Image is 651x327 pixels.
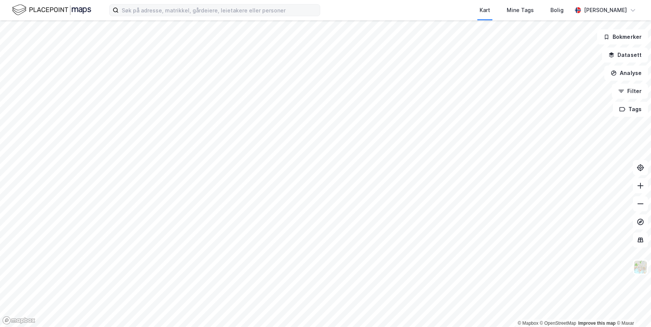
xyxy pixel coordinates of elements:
div: [PERSON_NAME] [584,6,627,15]
input: Søk på adresse, matrikkel, gårdeiere, leietakere eller personer [119,5,320,16]
div: Mine Tags [507,6,534,15]
img: Z [633,260,648,274]
iframe: Chat Widget [613,291,651,327]
a: Mapbox homepage [2,316,35,325]
button: Filter [612,84,648,99]
a: OpenStreetMap [540,321,576,326]
div: Kart [480,6,490,15]
div: Kontrollprogram for chat [613,291,651,327]
button: Bokmerker [597,29,648,44]
a: Mapbox [518,321,538,326]
button: Datasett [602,47,648,63]
div: Bolig [550,6,564,15]
button: Analyse [604,66,648,81]
a: Improve this map [578,321,616,326]
button: Tags [613,102,648,117]
img: logo.f888ab2527a4732fd821a326f86c7f29.svg [12,3,91,17]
